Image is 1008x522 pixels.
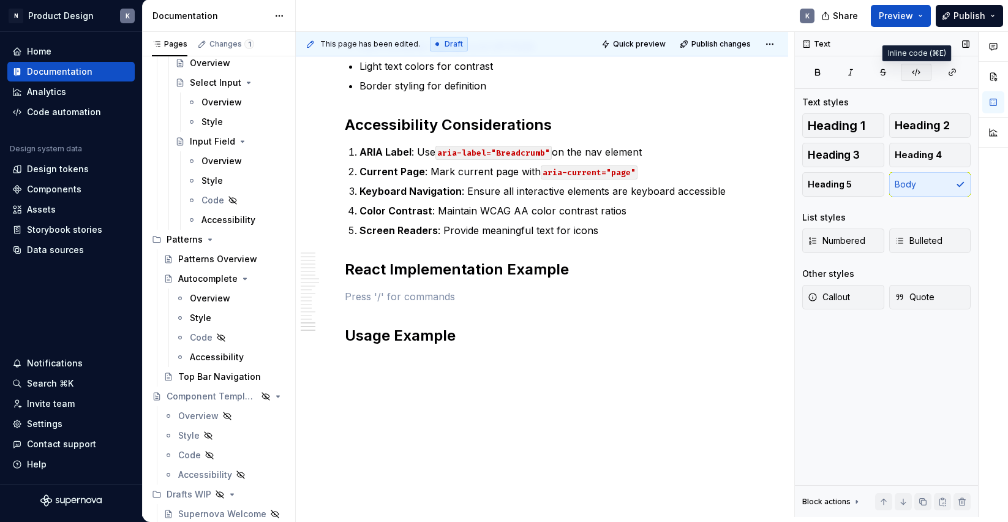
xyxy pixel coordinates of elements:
[613,39,666,49] span: Quick preview
[159,406,290,426] a: Overview
[7,180,135,199] a: Components
[190,77,241,89] div: Select Input
[27,163,89,175] div: Design tokens
[7,42,135,61] a: Home
[201,96,242,108] div: Overview
[7,240,135,260] a: Data sources
[178,508,266,520] div: Supernova Welcome
[159,367,290,387] a: Top Bar Navigation
[27,244,84,256] div: Data sources
[152,39,187,49] div: Pages
[802,285,884,309] button: Callout
[598,36,671,53] button: Quick preview
[889,143,971,167] button: Heading 4
[167,233,203,246] div: Patterns
[27,203,56,216] div: Assets
[201,116,223,128] div: Style
[895,291,935,303] span: Quote
[345,115,739,135] h2: Accessibility Considerations
[359,224,438,236] strong: Screen Readers
[182,191,290,210] a: Code
[27,224,102,236] div: Storybook stories
[167,488,211,501] div: Drafts WIP
[27,357,83,369] div: Notifications
[27,183,81,195] div: Components
[802,493,862,510] div: Block actions
[170,347,290,367] a: Accessibility
[320,39,420,49] span: This page has been edited.
[953,10,985,22] span: Publish
[7,414,135,434] a: Settings
[2,2,140,29] button: NProduct DesignK
[170,289,290,308] a: Overview
[178,469,232,481] div: Accessibility
[178,371,261,383] div: Top Bar Navigation
[159,445,290,465] a: Code
[802,211,846,224] div: List styles
[895,119,950,132] span: Heading 2
[808,178,852,191] span: Heading 5
[40,494,102,507] svg: Supernova Logo
[178,273,238,285] div: Autocomplete
[170,328,290,347] a: Code
[359,164,739,179] p: : Mark current page with
[147,387,290,406] a: Component Template
[201,175,223,187] div: Style
[7,82,135,102] a: Analytics
[182,210,290,230] a: Accessibility
[152,10,268,22] div: Documentation
[7,200,135,219] a: Assets
[7,62,135,81] a: Documentation
[445,39,463,49] span: Draft
[359,146,412,158] strong: ARIA Label
[190,292,230,304] div: Overview
[882,45,952,61] div: Inline code (⌘E)
[27,377,73,390] div: Search ⌘K
[159,269,290,289] a: Autocomplete
[209,39,254,49] div: Changes
[7,102,135,122] a: Code automation
[190,331,213,344] div: Code
[359,165,425,178] strong: Current Page
[345,260,739,279] h2: React Implementation Example
[167,390,257,403] div: Component Template
[802,113,884,138] button: Heading 1
[808,235,865,247] span: Numbered
[808,291,850,303] span: Callout
[691,39,751,49] span: Publish changes
[359,59,739,74] p: Light text colors for contrast
[895,235,942,247] span: Bulleted
[190,351,244,363] div: Accessibility
[159,465,290,485] a: Accessibility
[27,86,66,98] div: Analytics
[345,326,739,346] h2: Usage Example
[802,143,884,167] button: Heading 3
[244,39,254,49] span: 1
[359,185,462,197] strong: Keyboard Navigation
[27,398,75,410] div: Invite team
[178,429,200,442] div: Style
[10,144,82,154] div: Design system data
[159,426,290,445] a: Style
[359,78,739,93] p: Border styling for definition
[802,497,851,507] div: Block actions
[190,312,211,324] div: Style
[802,96,849,108] div: Text styles
[178,410,219,422] div: Overview
[889,113,971,138] button: Heading 2
[27,438,96,450] div: Contact support
[7,354,135,373] button: Notifications
[359,145,739,159] p: : Use on the nav element
[359,184,739,199] p: : Ensure all interactive elements are keyboard accessible
[28,10,94,22] div: Product Design
[7,220,135,240] a: Storybook stories
[190,135,235,148] div: Input Field
[805,11,810,21] div: K
[895,149,942,161] span: Heading 4
[182,151,290,171] a: Overview
[889,229,971,253] button: Bulleted
[359,203,739,218] p: : Maintain WCAG AA color contrast ratios
[27,66,92,78] div: Documentation
[159,249,290,269] a: Patterns Overview
[201,214,255,226] div: Accessibility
